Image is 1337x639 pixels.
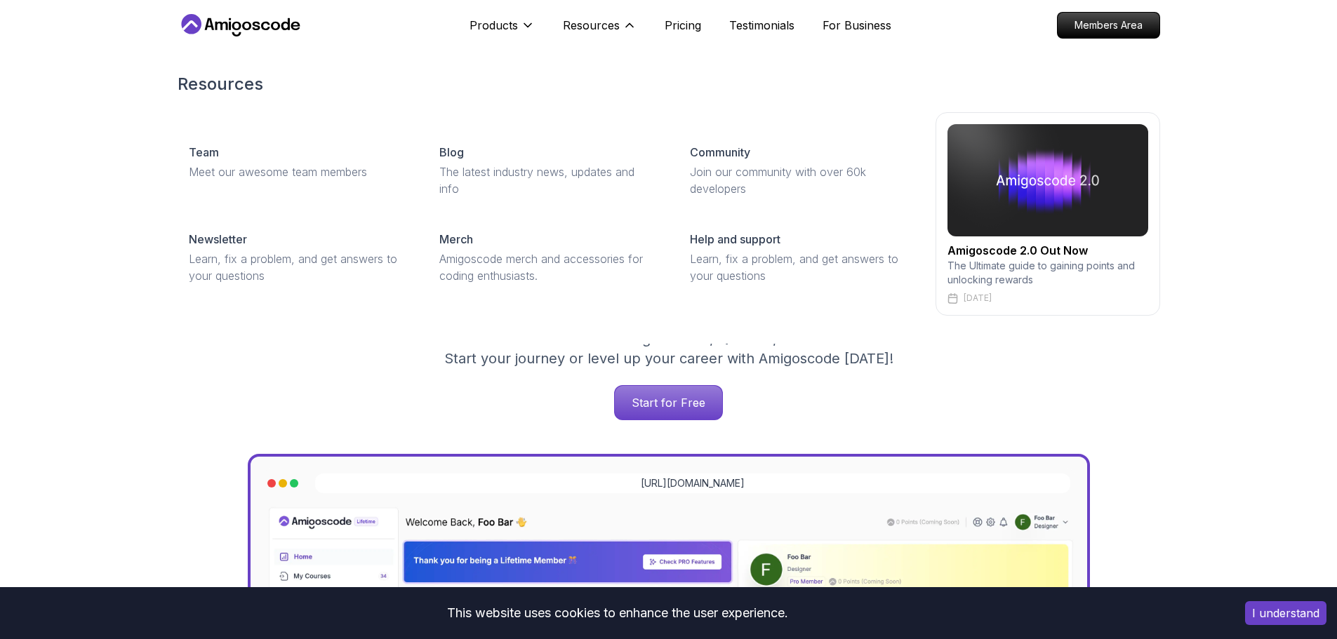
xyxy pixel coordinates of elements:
p: The Ultimate guide to gaining points and unlocking rewards [947,259,1148,287]
p: Members Area [1058,13,1159,38]
p: Community [690,144,750,161]
a: amigoscode 2.0Amigoscode 2.0 Out NowThe Ultimate guide to gaining points and unlocking rewards[DATE] [936,112,1160,316]
p: Meet our awesome team members [189,163,406,180]
a: Help and supportLearn, fix a problem, and get answers to your questions [679,220,918,295]
p: Learn, fix a problem, and get answers to your questions [189,250,406,284]
p: Blog [439,144,464,161]
p: [DATE] [964,292,992,304]
a: NewsletterLearn, fix a problem, and get answers to your questions [178,220,417,295]
a: MerchAmigoscode merch and accessories for coding enthusiasts. [428,220,667,295]
p: Resources [563,17,620,34]
div: This website uses cookies to enhance the user experience. [11,598,1224,628]
button: Resources [563,17,637,45]
p: Get unlimited access to coding , , and . Start your journey or level up your career with Amigosco... [433,329,905,368]
p: Newsletter [189,231,247,248]
button: Products [470,17,535,45]
a: BlogThe latest industry news, updates and info [428,133,667,208]
p: Merch [439,231,473,248]
a: Start for Free [614,385,723,420]
button: Accept cookies [1245,601,1326,625]
h2: Amigoscode 2.0 Out Now [947,242,1148,259]
a: Pricing [665,17,701,34]
p: Learn, fix a problem, and get answers to your questions [690,250,907,284]
p: Team [189,144,219,161]
a: For Business [823,17,891,34]
p: Join our community with over 60k developers [690,163,907,197]
a: TeamMeet our awesome team members [178,133,417,191]
p: The latest industry news, updates and info [439,163,656,197]
a: Testimonials [729,17,794,34]
a: [URL][DOMAIN_NAME] [641,476,745,490]
a: Members Area [1057,12,1160,39]
img: amigoscode 2.0 [947,124,1148,236]
p: Help and support [690,231,780,248]
a: CommunityJoin our community with over 60k developers [679,133,918,208]
p: Start for Free [615,386,722,419]
p: Products [470,17,518,34]
h2: Resources [178,73,1160,95]
p: Amigoscode merch and accessories for coding enthusiasts. [439,250,656,284]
